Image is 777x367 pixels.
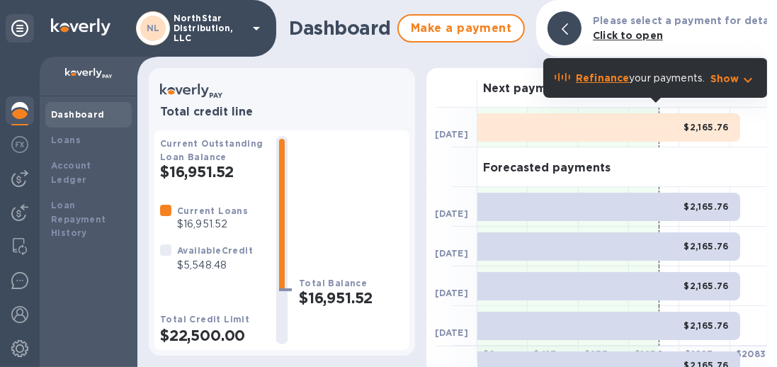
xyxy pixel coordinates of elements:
b: $ 1667 [685,349,713,359]
img: Logo [51,18,110,35]
b: Click to open [593,30,663,41]
b: Dashboard [51,109,105,120]
h2: $16,951.52 [299,289,404,307]
div: Unpin categories [6,14,34,43]
h2: $22,500.00 [160,327,265,344]
b: $2,165.76 [684,320,729,331]
h1: Dashboard [289,17,390,40]
b: [DATE] [435,129,468,140]
b: Current Loans [177,205,248,216]
b: NL [147,23,160,33]
h3: Next payment [483,82,566,96]
b: $ 2083 [736,349,766,359]
b: Account Ledger [51,160,91,185]
button: Make a payment [397,14,525,43]
b: Total Balance [299,278,367,288]
h3: Forecasted payments [483,162,611,175]
b: [DATE] [435,327,468,338]
b: Loans [51,135,81,145]
b: Available Credit [177,245,253,256]
b: $2,165.76 [684,281,729,291]
b: $2,165.76 [684,241,729,252]
p: Show [710,72,739,86]
p: your payments. [576,71,705,86]
b: Total Credit Limit [160,314,249,324]
span: Make a payment [410,20,512,37]
b: [DATE] [435,248,468,259]
b: [DATE] [435,288,468,298]
h2: $16,951.52 [160,163,265,181]
p: NorthStar Distribution, LLC [174,13,244,43]
b: Current Outstanding Loan Balance [160,138,263,162]
h3: Total credit line [160,106,404,119]
img: Foreign exchange [11,136,28,153]
b: $2,165.76 [684,201,729,212]
b: Refinance [576,72,629,84]
button: Show [710,72,756,86]
b: [DATE] [435,208,468,219]
b: Loan Repayment History [51,200,106,239]
b: $2,165.76 [684,122,729,132]
p: $5,548.48 [177,258,253,273]
p: $16,951.52 [177,217,248,232]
